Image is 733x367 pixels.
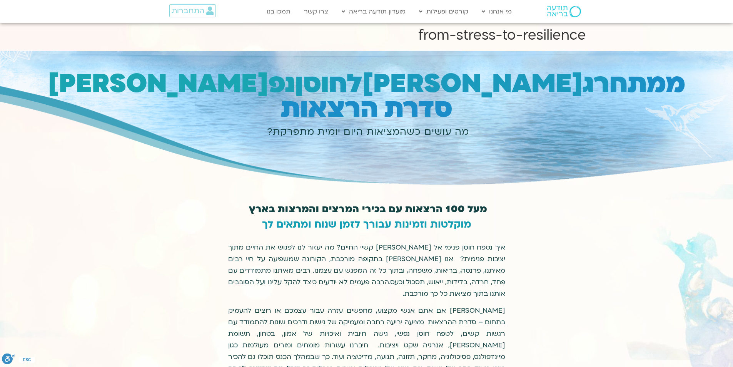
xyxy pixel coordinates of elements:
a: מועדון תודעה בריאה [338,4,409,19]
h3: מה עושים כשהמציאות היום יומית מתפרקת? [7,126,729,139]
a: צרו קשר [300,4,332,19]
a: מי אנחנו [478,4,516,19]
span: [PERSON_NAME] [362,66,583,101]
span: נפ [269,66,295,101]
img: תודעה בריאה [547,6,581,17]
span: ת [628,66,647,101]
p: מוקלטות וזמינות עבורך לזמן שנוח ומתאים לך [228,219,505,230]
span: [PERSON_NAME] [48,66,269,101]
a: תמכו בנו [263,4,294,19]
span: וסן [295,66,329,101]
h1: from-stress-to-resilience [147,26,586,45]
span: ח [609,66,628,101]
a: קורסים ופעילות [415,4,472,19]
span: מ [647,66,666,101]
h2: מעל 100 הרצאות עם בכירי המרצים והמרצות בארץ [231,204,505,215]
span: התחברות [172,7,204,15]
a: התחברות [169,4,216,17]
span: מ [666,66,685,101]
span: הרבה פעמים לא יודעים כיצד להקל עלינו ועל הסובבים אותנו בתוך מציאות כל כך מורכבת. [228,278,505,298]
span: לח [329,66,362,101]
span: סדרת הרצאות [281,91,452,126]
span: איך נטפח חוסן פנימי אל [PERSON_NAME] קשיי החיים? מה יעזור לנו לפגוש את החיים מתוך יציבות פנימית? ... [228,243,505,287]
span: רג [583,66,609,101]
